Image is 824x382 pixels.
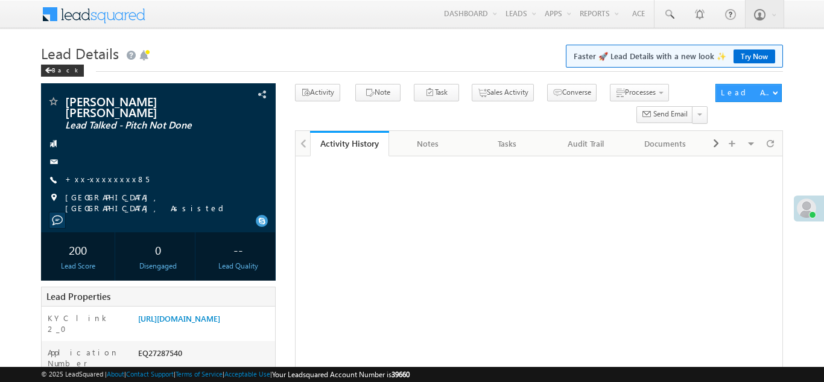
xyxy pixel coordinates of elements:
span: [GEOGRAPHIC_DATA], [GEOGRAPHIC_DATA], Assisted [65,192,254,214]
button: Send Email [636,106,693,124]
div: Lead Actions [721,87,772,98]
a: Documents [626,131,705,156]
div: Notes [399,136,457,151]
span: © 2025 LeadSquared | | | | | [41,369,410,380]
label: Application Number [48,347,126,369]
div: Lead Quality [204,261,272,272]
label: KYC link 2_0 [48,313,126,334]
div: Back [41,65,84,77]
span: Lead Talked - Pitch Not Done [65,119,210,132]
button: Activity [295,84,340,101]
span: Lead Details [41,43,119,63]
a: Notes [389,131,468,156]
span: Faster 🚀 Lead Details with a new look ✨ [574,50,775,62]
span: Lead Properties [46,290,110,302]
span: 39660 [391,370,410,379]
span: [PERSON_NAME] [PERSON_NAME] [65,95,210,117]
a: Try Now [734,49,775,63]
button: Sales Activity [472,84,534,101]
div: Disengaged [124,261,192,272]
a: About [107,370,124,378]
a: Activity History [310,131,389,156]
div: Audit Trail [557,136,615,151]
div: 0 [124,238,192,261]
button: Task [414,84,459,101]
div: -- [204,238,272,261]
button: Processes [610,84,669,101]
a: Terms of Service [176,370,223,378]
button: Lead Actions [715,84,782,102]
a: Audit Trail [547,131,626,156]
div: 200 [44,238,112,261]
a: Back [41,64,90,74]
div: Tasks [478,136,536,151]
a: [URL][DOMAIN_NAME] [138,313,220,323]
a: Acceptable Use [224,370,270,378]
div: Lead Score [44,261,112,272]
button: Converse [547,84,597,101]
span: Processes [625,88,656,97]
a: +xx-xxxxxxxx85 [65,174,149,184]
a: Contact Support [126,370,174,378]
div: Activity History [319,138,380,149]
a: Tasks [468,131,547,156]
div: Documents [636,136,694,151]
span: Your Leadsquared Account Number is [272,370,410,379]
span: Send Email [653,109,688,119]
div: EQ27287540 [135,347,275,364]
button: Note [355,84,401,101]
